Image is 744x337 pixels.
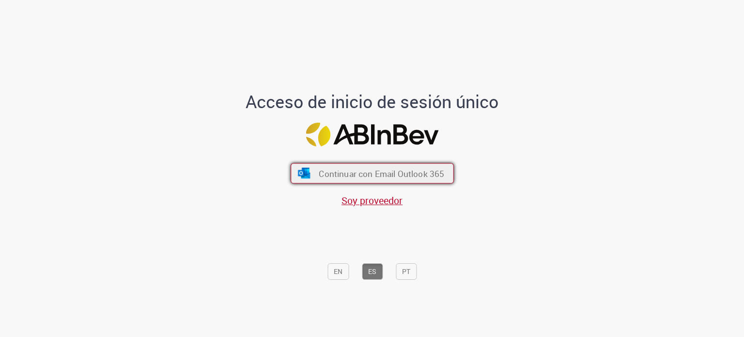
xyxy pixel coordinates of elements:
img: ícone Azure/Microsoft 360 [297,168,311,179]
button: EN [327,263,349,280]
a: Soy proveedor [341,194,403,207]
button: ES [362,263,383,280]
button: ícone Azure/Microsoft 360 Continuar con Email Outlook 365 [291,163,454,184]
h1: Acceso de inicio de sesión único [238,92,507,112]
span: Continuar con Email Outlook 365 [319,168,444,179]
img: Logo ABInBev [306,123,438,146]
button: PT [396,263,417,280]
